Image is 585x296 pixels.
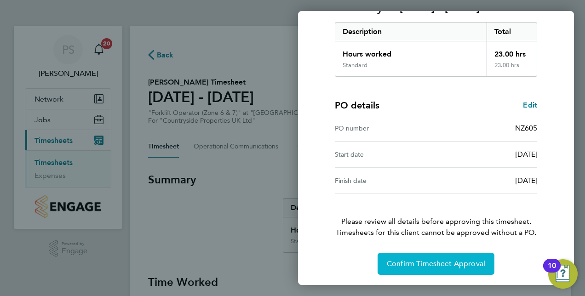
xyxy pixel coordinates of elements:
div: Hours worked [335,41,487,62]
div: Standard [343,62,367,69]
button: Confirm Timesheet Approval [378,253,494,275]
span: Timesheets for this client cannot be approved without a PO. [324,227,548,238]
div: Start date [335,149,436,160]
a: Edit [523,100,537,111]
span: Confirm Timesheet Approval [387,259,485,268]
div: [DATE] [436,149,537,160]
div: 23.00 hrs [487,62,537,76]
div: Total [487,23,537,41]
div: Finish date [335,175,436,186]
div: PO number [335,123,436,134]
div: Description [335,23,487,41]
div: [DATE] [436,175,537,186]
span: Edit [523,101,537,109]
p: Please review all details before approving this timesheet. [324,194,548,238]
span: NZ605 [515,124,537,132]
h4: PO details [335,99,379,112]
div: 10 [548,266,556,278]
div: Summary of 15 - 21 Sep 2025 [335,22,537,77]
div: 23.00 hrs [487,41,537,62]
button: Open Resource Center, 10 new notifications [548,259,578,289]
